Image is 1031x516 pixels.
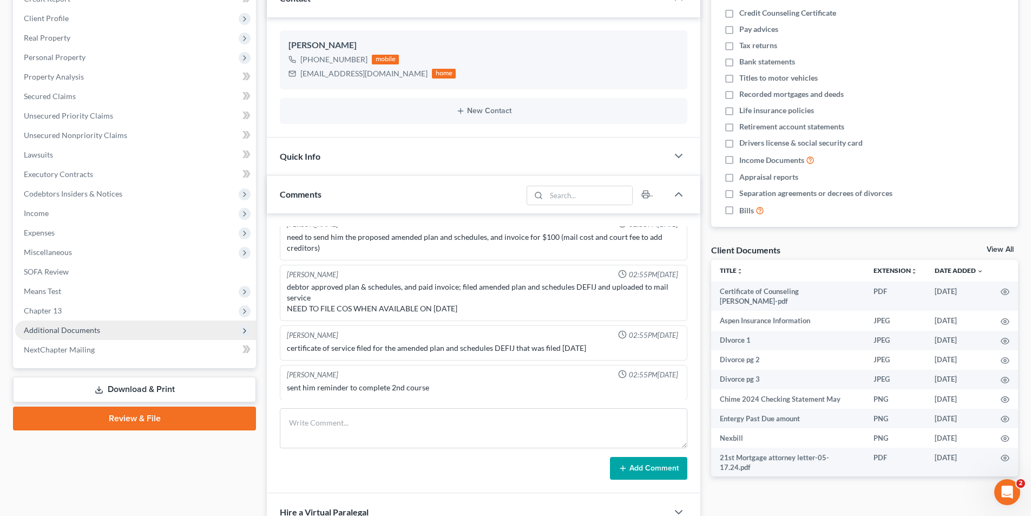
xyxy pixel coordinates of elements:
[739,89,844,100] span: Recorded mortgages and deeds
[935,266,983,275] a: Date Added expand_more
[24,130,127,140] span: Unsecured Nonpriority Claims
[977,268,983,275] i: expand_more
[711,428,865,448] td: Nexbill
[15,87,256,106] a: Secured Claims
[926,331,992,350] td: [DATE]
[711,350,865,370] td: Divorce pg 2
[287,343,680,354] div: certificate of service filed for the amended plan and schedules DEFIJ that was filed [DATE]
[24,306,62,315] span: Chapter 13
[739,121,844,132] span: Retirement account statements
[874,266,917,275] a: Extensionunfold_more
[739,24,778,35] span: Pay advices
[15,145,256,165] a: Lawsuits
[711,448,865,478] td: 21st Mortgage attorney letter-05-17.24.pdf
[300,68,428,79] div: [EMAIL_ADDRESS][DOMAIN_NAME]
[280,151,320,161] span: Quick Info
[24,14,69,23] span: Client Profile
[720,266,743,275] a: Titleunfold_more
[711,282,865,311] td: Certificate of Counseling [PERSON_NAME]-pdf
[15,106,256,126] a: Unsecured Priority Claims
[24,72,84,81] span: Property Analysis
[24,92,76,101] span: Secured Claims
[739,73,818,83] span: Titles to motor vehicles
[711,331,865,350] td: DIvorce 1
[629,270,678,280] span: 02:55PM[DATE]
[711,409,865,428] td: Entergy Past Due amount
[24,169,93,179] span: Executory Contracts
[24,286,61,296] span: Means Test
[24,53,86,62] span: Personal Property
[926,311,992,330] td: [DATE]
[24,33,70,42] span: Real Property
[287,382,680,393] div: sent him reminder to complete 2nd course
[926,409,992,428] td: [DATE]
[432,69,456,79] div: home
[287,270,338,280] div: [PERSON_NAME]
[911,268,917,275] i: unfold_more
[926,370,992,389] td: [DATE]
[739,188,892,199] span: Separation agreements or decrees of divorces
[711,244,780,256] div: Client Documents
[994,479,1020,505] iframe: Intercom live chat
[287,330,338,341] div: [PERSON_NAME]
[610,457,687,480] button: Add Comment
[926,428,992,448] td: [DATE]
[287,370,338,380] div: [PERSON_NAME]
[865,282,926,311] td: PDF
[24,247,72,257] span: Miscellaneous
[987,246,1014,253] a: View All
[24,325,100,335] span: Additional Documents
[739,40,777,51] span: Tax returns
[15,126,256,145] a: Unsecured Nonpriority Claims
[13,377,256,402] a: Download & Print
[926,389,992,409] td: [DATE]
[15,67,256,87] a: Property Analysis
[24,189,122,198] span: Codebtors Insiders & Notices
[926,448,992,478] td: [DATE]
[865,448,926,478] td: PDF
[15,340,256,360] a: NextChapter Mailing
[629,370,678,380] span: 02:55PM[DATE]
[629,330,678,341] span: 02:55PM[DATE]
[739,205,754,216] span: Bills
[739,56,795,67] span: Bank statements
[24,150,53,159] span: Lawsuits
[739,105,814,116] span: Life insurance policies
[287,282,680,314] div: debtor approved plan & schedules, and paid invoice; filed amended plan and schedules DEFIJ and up...
[13,407,256,430] a: Review & File
[280,189,321,199] span: Comments
[1016,479,1025,488] span: 2
[865,370,926,389] td: JPEG
[300,54,367,65] div: [PHONE_NUMBER]
[926,350,992,370] td: [DATE]
[865,331,926,350] td: JPEG
[711,370,865,389] td: Divorce pg 3
[15,165,256,184] a: Executory Contracts
[15,262,256,282] a: SOFA Review
[711,389,865,409] td: Chime 2024 Checking Statement May
[24,345,95,354] span: NextChapter Mailing
[739,172,798,182] span: Appraisal reports
[739,155,804,166] span: Income Documents
[288,107,679,115] button: New Contact
[547,186,633,205] input: Search...
[865,389,926,409] td: PNG
[865,428,926,448] td: PNG
[865,409,926,428] td: PNG
[865,311,926,330] td: JPEG
[926,282,992,311] td: [DATE]
[24,111,113,120] span: Unsecured Priority Claims
[737,268,743,275] i: unfold_more
[288,39,679,52] div: [PERSON_NAME]
[287,232,680,253] div: need to send him the proposed amended plan and schedules, and invoice for $100 (mail cost and cou...
[24,228,55,237] span: Expenses
[24,208,49,218] span: Income
[739,8,836,18] span: Credit Counseling Certificate
[24,267,69,276] span: SOFA Review
[865,350,926,370] td: JPEG
[739,138,863,148] span: Drivers license & social security card
[711,311,865,330] td: Aspen Insurance Information
[372,55,399,64] div: mobile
